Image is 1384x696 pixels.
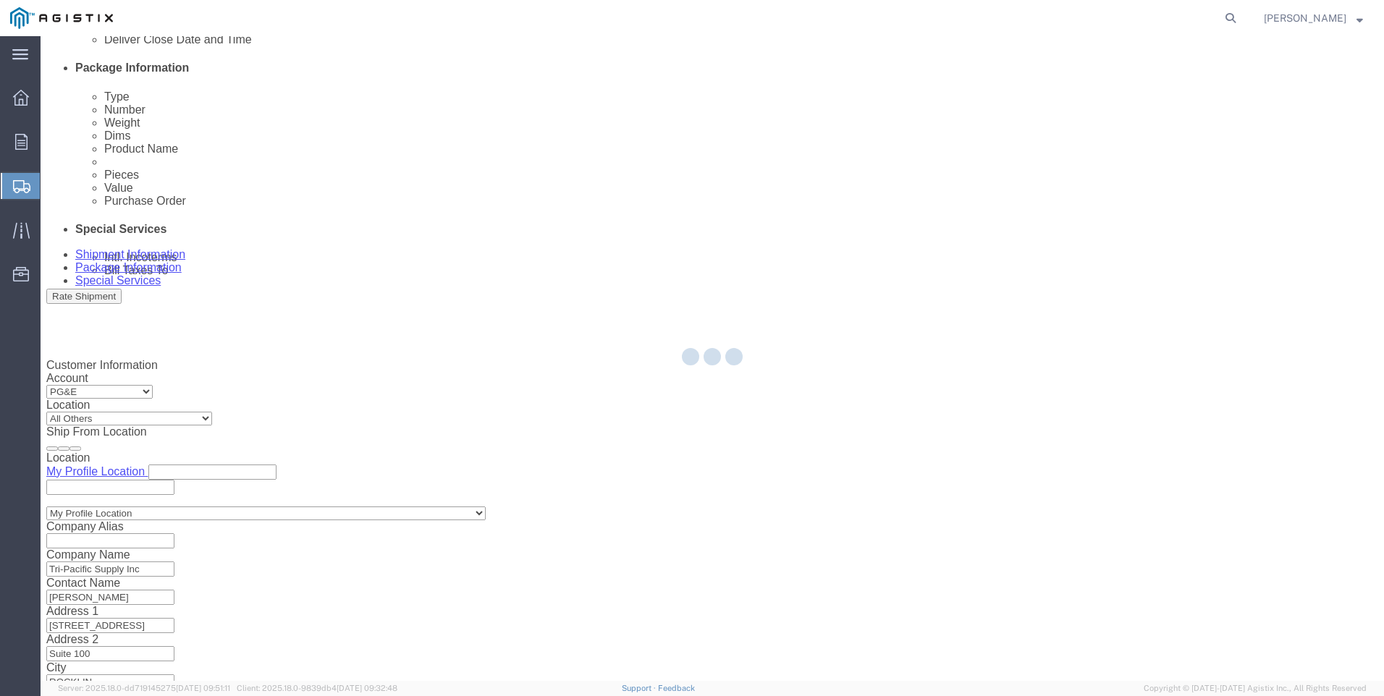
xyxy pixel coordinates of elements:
span: Sharay Galdeira [1264,10,1346,26]
img: logo [10,7,113,29]
a: Feedback [658,684,695,692]
span: Client: 2025.18.0-9839db4 [237,684,397,692]
a: Support [622,684,658,692]
span: Copyright © [DATE]-[DATE] Agistix Inc., All Rights Reserved [1144,682,1367,695]
button: [PERSON_NAME] [1263,9,1364,27]
span: [DATE] 09:32:48 [337,684,397,692]
span: Server: 2025.18.0-dd719145275 [58,684,230,692]
span: [DATE] 09:51:11 [176,684,230,692]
